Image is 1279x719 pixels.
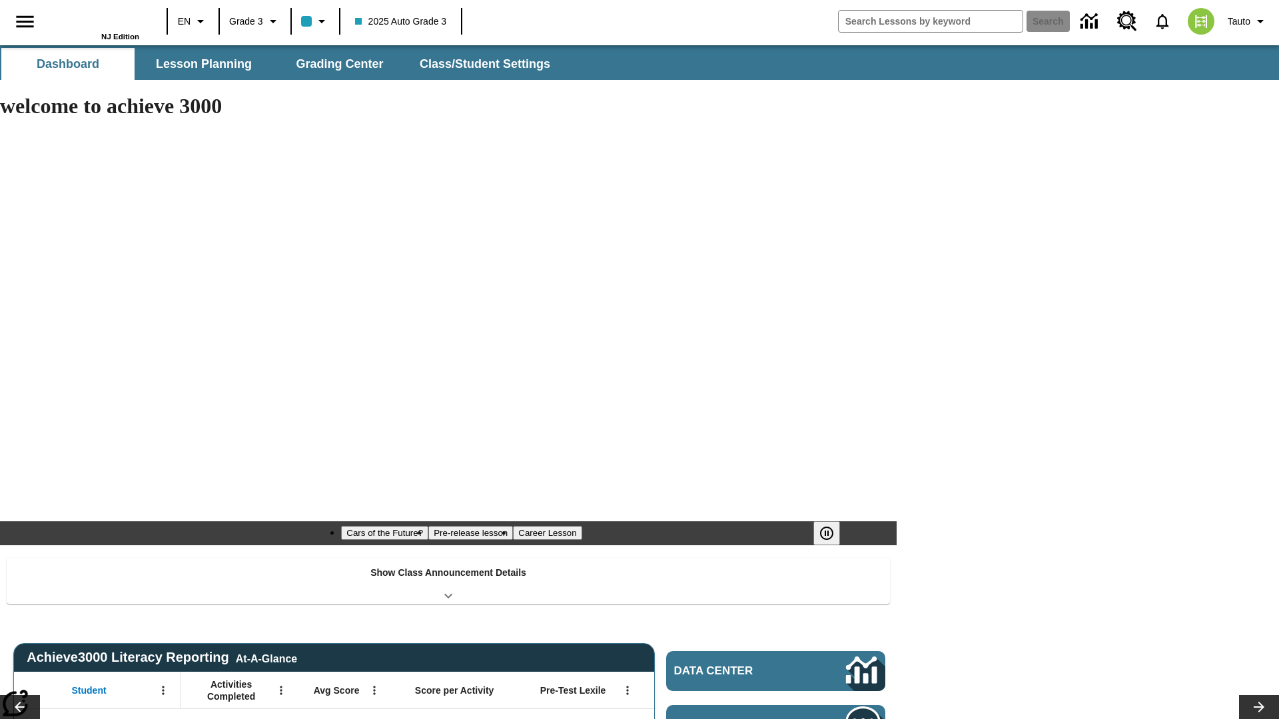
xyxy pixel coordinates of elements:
[314,684,360,696] span: Avg Score
[674,664,800,678] span: Data Center
[1188,8,1214,35] img: avatar image
[364,680,384,700] button: Open Menu
[409,48,561,80] button: Class/Student Settings
[7,558,890,604] div: Show Class Announcement Details
[420,57,550,72] span: Class/Student Settings
[1072,3,1109,40] a: Data Center
[1222,9,1274,33] button: Profile/Settings
[236,650,297,665] div: At-A-Glance
[355,15,447,29] span: 2025 Auto Grade 3
[153,680,173,700] button: Open Menu
[1,48,135,80] button: Dashboard
[813,521,840,545] button: Pause
[1180,4,1222,39] button: Select a new avatar
[229,15,263,29] span: Grade 3
[296,57,383,72] span: Grading Center
[540,684,606,696] span: Pre-Test Lexile
[178,15,191,29] span: EN
[618,680,638,700] button: Open Menu
[72,684,107,696] span: Student
[666,651,885,691] a: Data Center
[273,48,406,80] button: Grading Center
[513,526,582,540] button: Slide 3 Career Lesson
[187,678,275,702] span: Activities Completed
[415,684,494,696] span: Score per Activity
[172,9,214,33] button: Language: EN, Select a language
[370,566,526,580] p: Show Class Announcement Details
[1109,3,1145,39] a: Resource Center, Will open in new tab
[813,521,853,545] div: Pause
[53,5,139,41] div: Home
[296,9,335,33] button: Class color is light blue. Change class color
[156,57,252,72] span: Lesson Planning
[53,6,139,33] a: Home
[137,48,270,80] button: Lesson Planning
[224,9,286,33] button: Grade: Grade 3, Select a grade
[271,680,291,700] button: Open Menu
[1239,695,1279,719] button: Lesson carousel, Next
[341,526,428,540] button: Slide 1 Cars of the Future?
[839,11,1023,32] input: search field
[1228,15,1250,29] span: Tauto
[101,33,139,41] span: NJ Edition
[1145,4,1180,39] a: Notifications
[428,526,513,540] button: Slide 2 Pre-release lesson
[5,2,45,41] button: Open side menu
[37,57,99,72] span: Dashboard
[27,650,297,665] span: Achieve3000 Literacy Reporting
